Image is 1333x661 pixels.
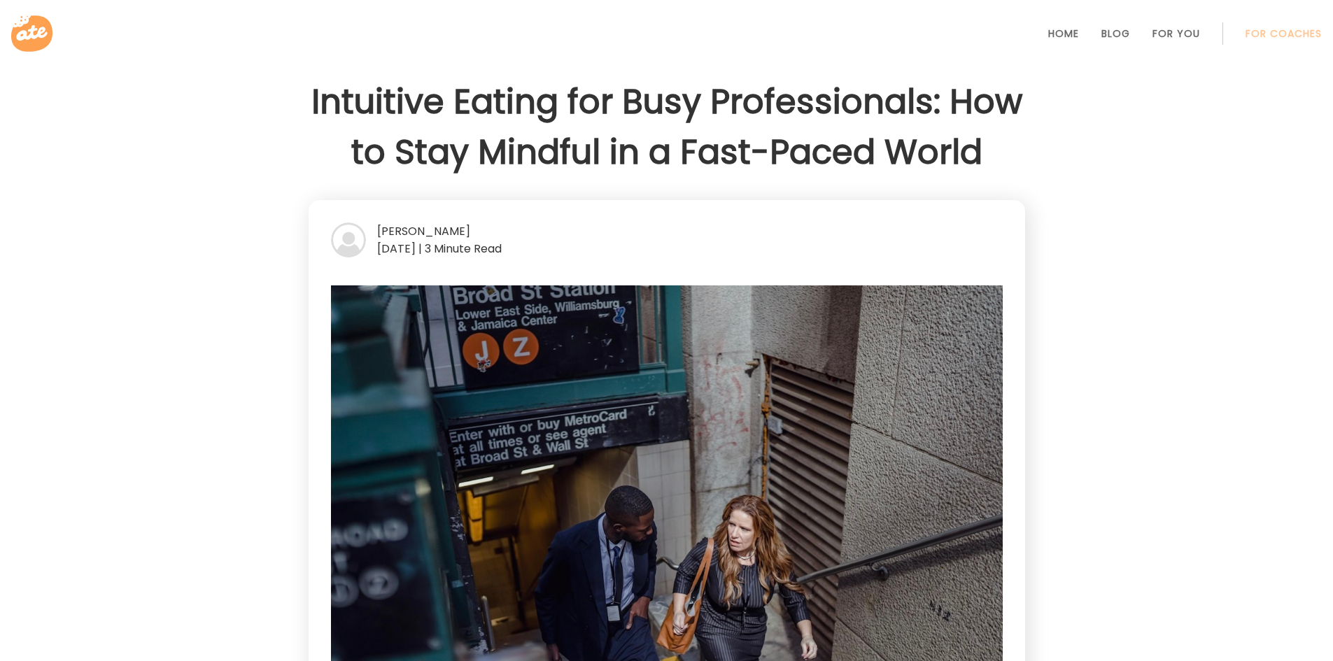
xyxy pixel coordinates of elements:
a: For Coaches [1246,28,1322,39]
a: For You [1152,28,1200,39]
a: Home [1048,28,1079,39]
img: bg-avatar-default.svg [331,222,366,257]
div: [PERSON_NAME] [331,222,1003,240]
div: [DATE] | 3 Minute Read [331,240,1003,257]
a: Blog [1101,28,1130,39]
h1: Intuitive Eating for Busy Professionals: How to Stay Mindful in a Fast-Paced World [309,77,1025,178]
